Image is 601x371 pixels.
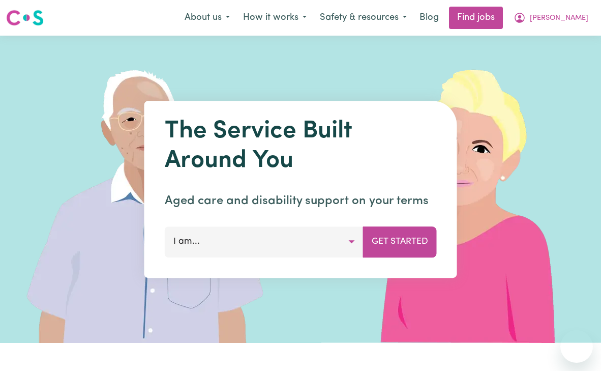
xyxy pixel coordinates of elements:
[165,226,364,257] button: I am...
[6,9,44,27] img: Careseekers logo
[236,7,313,28] button: How it works
[165,117,437,176] h1: The Service Built Around You
[165,192,437,210] p: Aged care and disability support on your terms
[313,7,413,28] button: Safety & resources
[560,330,593,363] iframe: Button to launch messaging window
[507,7,595,28] button: My Account
[413,7,445,29] a: Blog
[178,7,236,28] button: About us
[530,13,588,24] span: [PERSON_NAME]
[449,7,503,29] a: Find jobs
[6,6,44,30] a: Careseekers logo
[363,226,437,257] button: Get Started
